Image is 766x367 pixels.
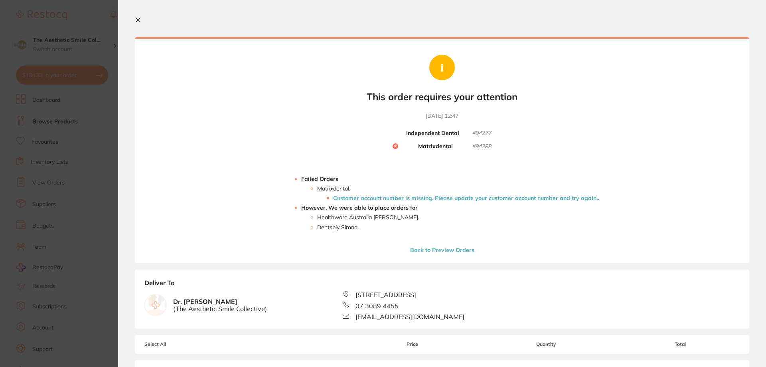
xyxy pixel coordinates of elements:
[173,305,267,312] span: ( The Aesthetic Smile Collective )
[317,224,599,230] li: Dentsply Sirona .
[418,143,453,150] b: Matrixdental
[145,294,166,316] img: empty.jpg
[426,112,458,120] time: [DATE] 12:47
[355,302,399,309] span: 07 3089 4455
[472,341,621,347] span: Quantity
[408,246,477,254] button: Back to Preview Orders
[301,175,338,183] strong: Failed Orders
[472,143,492,150] small: # 94288
[301,204,418,211] strong: However, We were able to place orders for
[317,214,599,220] li: Healthware Australia [PERSON_NAME] .
[317,185,599,201] li: Matrixdental .
[406,130,459,137] b: Independent Dental
[173,298,267,313] b: Dr. [PERSON_NAME]
[367,91,517,103] b: This order requires your attention
[333,195,599,201] li: Customer account number is missing. Please update your customer account number and try again. .
[472,130,492,137] small: # 94277
[621,341,740,347] span: Total
[144,341,224,347] span: Select All
[355,291,416,298] span: [STREET_ADDRESS]
[353,341,472,347] span: Price
[355,313,464,320] span: [EMAIL_ADDRESS][DOMAIN_NAME]
[144,279,740,291] b: Deliver To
